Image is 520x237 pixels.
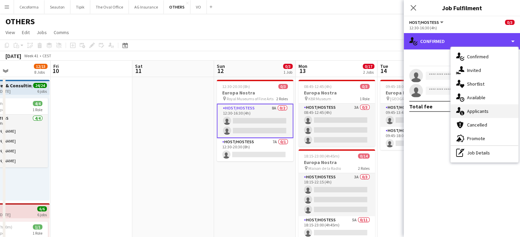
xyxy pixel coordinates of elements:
span: Jobs [37,29,47,35]
a: Edit [19,28,32,37]
span: Maison de la Radio [308,166,341,171]
button: Seauton [44,0,70,14]
app-card-role: Host/Hostess3A0/318:15-22:15 (4h) [298,173,375,216]
span: Royal Museums of Fine Arts [227,96,274,101]
div: 2 Jobs [363,70,374,75]
div: Total fee [409,103,432,110]
span: 12/15 [34,64,48,69]
button: Host/Hostess [409,20,444,25]
span: 0/3 [360,84,370,89]
button: Cecoforma [14,0,44,14]
span: Shortlist [467,81,484,87]
span: KBR Museum [308,96,331,101]
div: [DATE] [5,53,21,59]
span: [GEOGRAPHIC_DATA] [390,96,428,101]
button: OTHERS [164,0,190,14]
span: 2 Roles [276,96,288,101]
span: Sat [135,63,143,69]
div: CEST [42,53,51,58]
app-card-role: Host/Hostess7A0/112:30-20:30 (8h) [217,138,293,161]
span: Week 41 [23,53,40,58]
span: 09:45-18:00 (8h15m) [386,84,421,89]
span: 13 [297,67,307,75]
button: The Oval Office [90,0,129,14]
div: Job Details [451,146,518,160]
div: 8 Jobs [34,70,47,75]
span: View [5,29,15,35]
span: Edit [22,29,30,35]
span: 11 [134,67,143,75]
span: 4/4 [33,101,42,106]
app-card-role: Host/Hostess8A0/212:30-16:30 (4h) [217,104,293,138]
span: 6/6 [37,206,47,211]
app-job-card: 09:45-18:00 (8h15m)0/2Europa Nostra [GEOGRAPHIC_DATA]2 RolesHost/Hostess3A0/109:45-13:45 (4h) Hos... [380,80,457,150]
div: 6 jobs [37,211,47,217]
span: 2 Roles [358,166,370,171]
div: 1 Job [283,70,292,75]
button: VO [190,0,207,14]
span: 18:15-23:00 (4h45m) [304,153,339,159]
span: 12 [216,67,225,75]
app-card-role: Host/Hostess3A0/308:45-12:45 (4h) [298,104,375,147]
span: 24/24 [33,83,47,88]
div: 6 jobs [37,88,47,94]
h3: Job Fulfilment [404,3,520,12]
app-card-role: Host/Hostess3A0/109:45-18:00 (8h15m) [380,127,457,150]
span: Comms [54,29,69,35]
span: Invited [467,67,481,73]
span: Cancelled [467,122,487,128]
span: Available [467,94,485,101]
span: 12:30-20:30 (8h) [222,84,250,89]
h3: Europa Nostra [298,159,375,165]
a: View [3,28,18,37]
span: Fri [53,63,59,69]
span: Confirmed [467,54,489,60]
span: 0/3 [278,84,288,89]
span: 0/3 [505,20,515,25]
app-card-role: Host/Hostess3A0/109:45-13:45 (4h) [380,104,457,127]
h1: OTHERS [5,16,35,27]
span: 1 Role [32,107,42,112]
span: Promote [467,135,485,142]
h3: Europa Nostra [298,90,375,96]
span: Applicants [467,108,489,114]
span: 08:45-12:45 (4h) [304,84,332,89]
span: Tue [380,63,388,69]
app-job-card: 08:45-12:45 (4h)0/3Europa Nostra KBR Museum1 RoleHost/Hostess3A0/308:45-12:45 (4h) [298,80,375,147]
span: Sun [217,63,225,69]
span: 1/1 [33,224,42,229]
span: 14 [379,67,388,75]
span: 0/17 [363,64,374,69]
div: 12:30-16:30 (4h) [409,25,515,30]
div: Confirmed [404,33,520,49]
span: Host/Hostess [409,20,439,25]
h3: Europa Nostra [380,90,457,96]
span: 1 Role [360,96,370,101]
h3: Europa Nostra [217,90,293,96]
a: Jobs [34,28,50,37]
span: Mon [298,63,307,69]
a: Comms [51,28,72,37]
span: 1 Role [32,231,42,236]
button: Tipik [70,0,90,14]
span: 0/14 [358,153,370,159]
button: AG Insurance [129,0,164,14]
span: 10 [52,67,59,75]
span: 0/3 [283,64,293,69]
app-job-card: 12:30-20:30 (8h)0/3Europa Nostra Royal Museums of Fine Arts2 RolesHost/Hostess8A0/212:30-16:30 (4... [217,80,293,161]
